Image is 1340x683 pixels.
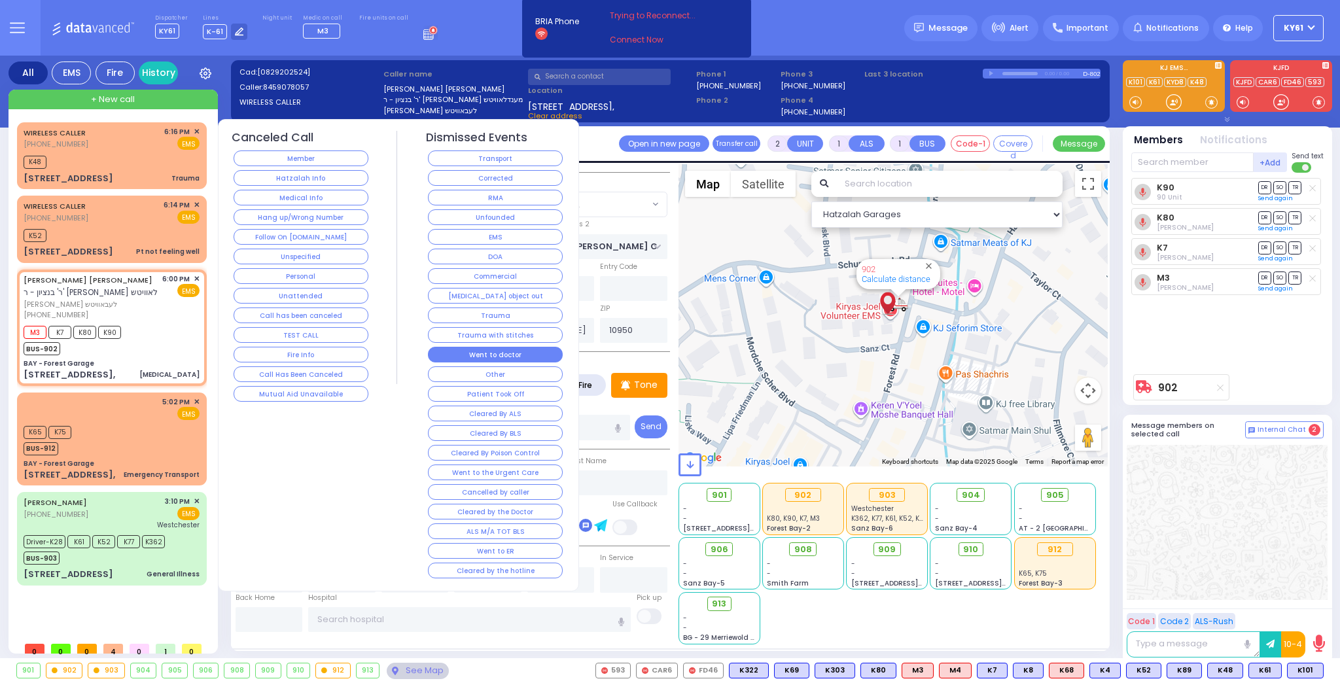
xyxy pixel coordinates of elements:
a: Open this area in Google Maps (opens a new window) [682,449,725,466]
span: [STREET_ADDRESS][PERSON_NAME] [851,578,975,588]
div: ALS [939,663,972,678]
span: 3:10 PM [165,497,190,506]
button: Other [428,366,563,382]
span: BRIA Phone [535,16,579,27]
a: K48 [1188,77,1207,87]
span: Important [1067,22,1108,34]
span: [PERSON_NAME] לעבאוויטש [24,299,158,310]
button: Unspecified [234,249,368,264]
button: Internal Chat 2 [1245,421,1324,438]
button: Member [234,150,368,166]
div: MENACHEM URI LEBOWITZ [876,278,899,317]
div: 913 [357,663,379,678]
button: ALS-Rush [1193,613,1235,629]
a: K61 [1146,77,1163,87]
span: TR [1288,271,1301,284]
span: Daniel Polatseck [1157,253,1214,262]
span: [PHONE_NUMBER] [24,509,88,519]
span: K80, K90, K7, M3 [767,514,820,523]
span: [PHONE_NUMBER] [24,213,88,223]
span: K65 [24,426,46,439]
span: 904 [962,489,980,502]
div: 909 [256,663,281,678]
button: Close [923,260,935,272]
div: BLS [1013,663,1044,678]
span: 90 Unit [1157,192,1182,202]
div: ALS [1049,663,1084,678]
a: Calculate distance [862,274,930,284]
span: 0 [182,644,202,654]
a: [PERSON_NAME] [24,497,87,508]
label: Last 3 location [864,69,983,80]
div: [MEDICAL_DATA] [139,370,200,379]
div: 910 [287,663,310,678]
button: Medical Info [234,190,368,205]
button: DOA [428,249,563,264]
span: TR [1288,181,1301,194]
span: K362 [142,535,165,548]
div: [STREET_ADDRESS], [24,368,115,381]
span: Notifications [1146,22,1199,34]
button: Hang up/Wrong Number [234,209,368,225]
div: See map [387,663,448,679]
button: Went to the Urgent Care [428,464,563,480]
span: 6:16 PM [164,127,190,137]
span: Forest Bay-2 [767,523,811,533]
button: RMA [428,190,563,205]
img: Logo [52,20,139,36]
div: Emergency Transport [124,470,200,480]
button: Drag Pegman onto the map to open Street View [1075,425,1101,451]
span: DR [1258,181,1271,194]
label: Pick up [637,593,661,603]
label: WIRELESS CALLER [239,97,379,108]
button: [MEDICAL_DATA] object out [428,288,563,304]
label: [PERSON_NAME] לעבאוויטש [383,105,523,116]
p: Tone [634,378,658,392]
button: Unattended [234,288,368,304]
span: SO [1273,181,1286,194]
label: Location [528,85,692,96]
div: 902 [785,488,821,502]
button: Fire Info [234,347,368,362]
button: Code 2 [1158,613,1191,629]
span: Shlomo Appel [1157,222,1214,232]
span: BUS-903 [24,552,60,565]
span: Phone 3 [781,69,860,80]
button: 10-4 [1281,631,1305,657]
button: Call has been canceled [234,307,368,323]
span: - [935,514,939,523]
div: Pt not feeling well [136,247,200,256]
button: Covered [993,135,1032,152]
div: General Illness [147,569,200,579]
label: Medic on call [303,14,344,22]
input: Search hospital [308,607,631,632]
div: 912 [1037,542,1073,557]
div: BLS [1089,663,1121,678]
span: - [683,514,687,523]
span: EMS [177,284,200,297]
img: red-radio-icon.svg [689,667,696,674]
h5: Message members on selected call [1131,421,1245,438]
div: 905 [162,663,187,678]
label: Cad: [239,67,379,78]
label: Back Home [236,593,275,603]
span: EMS [177,211,200,224]
span: [STREET_ADDRESS][PERSON_NAME] [935,578,1059,588]
button: Patient Took Off [428,386,563,402]
span: - [683,504,687,514]
a: History [139,61,178,84]
span: - [1019,514,1023,523]
span: DR [1258,271,1271,284]
button: Show street map [685,171,731,197]
span: Help [1235,22,1253,34]
h4: Dismissed Events [426,131,527,145]
span: K52 [92,535,115,548]
div: BLS [815,663,855,678]
button: Map camera controls [1075,377,1101,404]
div: 908 [224,663,249,678]
span: - [935,559,939,569]
span: SO [1273,241,1286,254]
button: Message [1053,135,1105,152]
button: ALS M/A TOT BLS [428,523,563,539]
button: Unfounded [428,209,563,225]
